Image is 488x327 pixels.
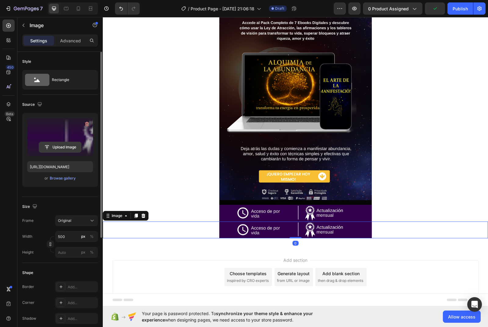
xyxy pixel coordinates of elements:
label: Height [22,250,34,255]
div: Add... [68,316,96,322]
div: 450 [6,65,15,70]
div: Generate layout [175,253,207,260]
div: Add... [68,284,96,290]
button: Allow access [443,311,481,323]
button: 0 product assigned [363,2,422,15]
input: https://example.com/image.jpg [27,161,93,172]
div: Style [22,59,31,64]
span: synchronize your theme style & enhance your experience [142,311,313,322]
div: Rectangle [52,73,89,87]
div: Beta [5,112,15,116]
span: Allow access [448,314,475,320]
div: 0 [190,224,196,229]
button: % [80,249,87,256]
div: Size [22,203,38,211]
div: Corner [22,300,34,305]
span: Original [58,218,71,223]
span: 0 product assigned [368,5,409,12]
button: px [88,233,95,240]
iframe: Design area [103,17,488,306]
button: Browse gallery [49,175,76,181]
input: px% [55,231,98,242]
button: Original [55,215,98,226]
div: Publish [453,5,468,12]
div: Browse gallery [50,176,76,181]
span: then drag & drop elements [215,261,260,266]
img: gempages_586051576292967197-4d51c9cb-5a1d-49ef-b28e-f70d85cc1555.png [117,188,269,204]
div: Image [8,196,21,201]
p: Settings [30,37,47,44]
span: from URL or image [174,261,207,266]
img: gempages_586051576292967197-4d51c9cb-5a1d-49ef-b28e-f70d85cc1555.png [117,204,269,221]
div: px [81,250,85,255]
span: Product Page - [DATE] 21:06:18 [191,5,254,12]
p: Advanced [60,37,81,44]
button: px [88,249,95,256]
button: 7 [2,2,45,15]
div: % [90,250,94,255]
span: Draft [275,6,284,11]
div: Add blank section [220,253,257,260]
p: Image [30,22,81,29]
label: Frame [22,218,34,223]
div: Open Intercom Messenger [467,297,482,312]
div: Undo/Redo [115,2,140,15]
span: / [188,5,189,12]
button: % [80,233,87,240]
div: px [81,234,85,239]
div: Shape [22,270,33,275]
p: 7 [40,5,43,12]
button: Upload Image [39,142,81,153]
div: Border [22,284,34,290]
label: Width [22,234,32,239]
span: inspired by CRO experts [124,261,166,266]
span: Add section [178,240,207,246]
div: Choose templates [127,253,164,260]
div: Shadow [22,316,36,321]
span: Your page is password protected. To when designing pages, we need access to your store password. [142,310,337,323]
div: Add... [68,300,96,306]
div: Source [22,101,43,109]
button: Publish [447,2,473,15]
input: px% [55,247,98,258]
div: % [90,234,94,239]
span: or [45,175,48,182]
